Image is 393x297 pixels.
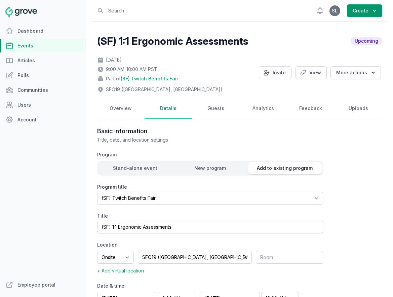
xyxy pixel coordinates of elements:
a: Details [145,98,192,119]
a: Analytics [239,98,287,119]
a: Uploads [335,98,382,119]
button: SL [329,5,340,16]
span: + Add virtual location [97,268,144,273]
div: Add to existing program [248,165,322,172]
label: Location [97,242,323,248]
div: Stand-alone event [99,165,172,172]
button: More actions [330,66,381,79]
span: (SF) Twitch Benefits Fair [121,75,178,82]
div: [DATE] [97,57,253,63]
label: Program [97,151,323,158]
input: Room [256,251,323,264]
span: SL [332,8,338,13]
img: Grove [5,7,37,17]
h3: Basic information [97,127,355,135]
label: Program title [97,184,323,190]
a: Feedback [287,98,335,119]
button: Create [347,4,382,17]
a: Overview [97,98,145,119]
div: SFO19 ([GEOGRAPHIC_DATA], [GEOGRAPHIC_DATA]) [97,86,223,93]
div: 9:00 AM - 10:00 AM PST [97,66,253,73]
div: New program [173,165,247,172]
p: Title, date, and location settings [97,137,355,143]
h2: (SF) 1:1 Ergonomic Assessments [97,35,248,47]
a: View [296,66,327,79]
label: Title [97,213,323,219]
span: Upcoming [351,37,382,45]
div: Part of [97,75,253,82]
label: Date & time [97,283,299,289]
button: Invite [259,66,291,79]
a: Guests [192,98,239,119]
